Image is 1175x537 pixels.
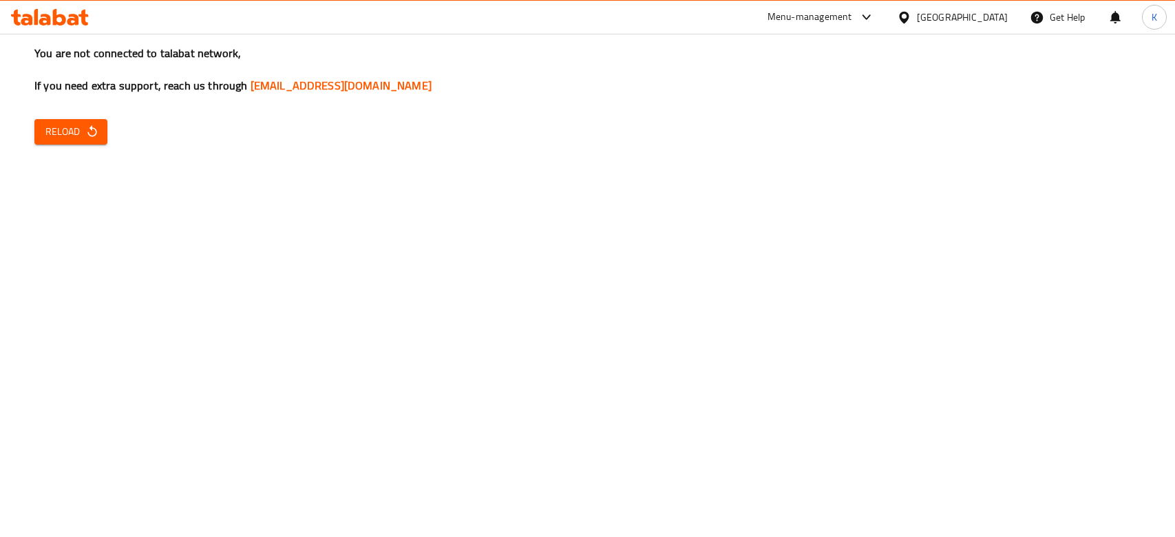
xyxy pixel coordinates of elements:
div: [GEOGRAPHIC_DATA] [917,10,1008,25]
span: Reload [45,123,96,140]
button: Reload [34,119,107,145]
div: Menu-management [768,9,852,25]
a: [EMAIL_ADDRESS][DOMAIN_NAME] [251,75,432,96]
h3: You are not connected to talabat network, If you need extra support, reach us through [34,45,1141,94]
span: K [1152,10,1157,25]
